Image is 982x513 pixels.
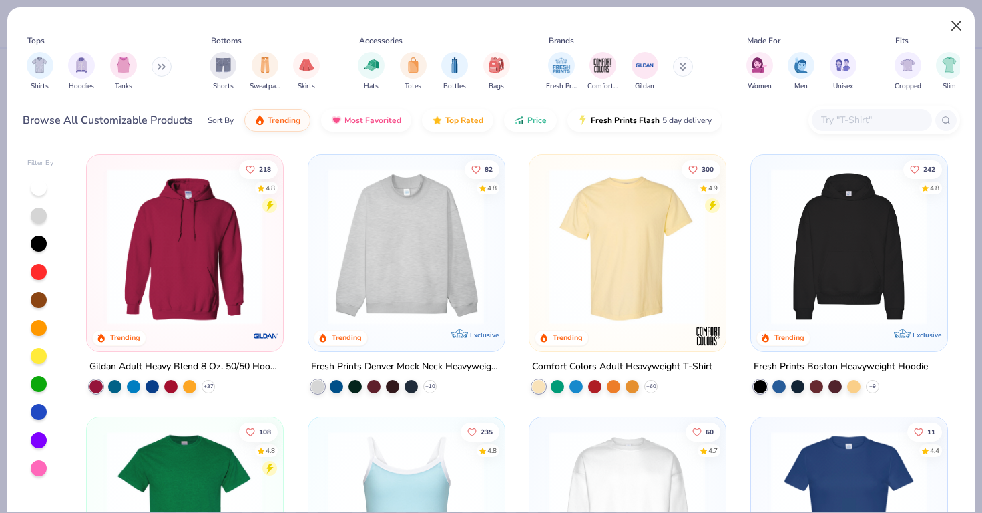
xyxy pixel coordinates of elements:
img: Tanks Image [116,57,131,73]
button: Top Rated [422,109,493,132]
span: Slim [943,81,956,92]
button: Like [686,422,720,441]
span: Price [527,115,547,126]
div: filter for Gildan [632,52,658,92]
img: Comfort Colors logo [695,322,722,349]
div: filter for Tanks [110,52,137,92]
div: Comfort Colors Adult Heavyweight T-Shirt [532,358,712,375]
span: Shorts [213,81,234,92]
img: Gildan logo [252,322,279,349]
img: trending.gif [254,115,265,126]
button: Like [465,160,499,178]
span: Trending [268,115,300,126]
button: filter button [895,52,921,92]
span: + 10 [425,382,435,390]
span: Totes [405,81,421,92]
span: 5 day delivery [662,113,712,128]
div: Tops [27,35,45,47]
div: filter for Bags [483,52,510,92]
button: filter button [441,52,468,92]
div: Browse All Customizable Products [23,112,193,128]
button: filter button [400,52,427,92]
span: 300 [702,166,714,172]
div: filter for Skirts [293,52,320,92]
img: 01756b78-01f6-4cc6-8d8a-3c30c1a0c8ac [100,168,269,325]
span: 108 [259,428,271,435]
img: Women Image [752,57,767,73]
span: Sweatpants [250,81,280,92]
img: Bottles Image [447,57,462,73]
button: filter button [110,52,137,92]
button: filter button [936,52,963,92]
input: Try "T-Shirt" [820,112,923,128]
img: Hoodies Image [74,57,89,73]
button: Like [239,422,278,441]
div: 4.4 [930,446,939,456]
span: + 37 [204,382,214,390]
span: Men [794,81,808,92]
button: filter button [293,52,320,92]
div: filter for Cropped [895,52,921,92]
div: filter for Men [788,52,814,92]
div: 4.9 [708,183,718,193]
span: Gildan [635,81,654,92]
span: Hoodies [69,81,94,92]
button: Like [682,160,720,178]
img: a90f7c54-8796-4cb2-9d6e-4e9644cfe0fe [491,168,660,325]
div: filter for Women [746,52,773,92]
img: Slim Image [942,57,957,73]
div: 4.8 [487,183,497,193]
div: 4.8 [487,446,497,456]
button: filter button [27,52,53,92]
img: Men Image [794,57,808,73]
button: Close [944,13,969,39]
img: 91acfc32-fd48-4d6b-bdad-a4c1a30ac3fc [764,168,933,325]
div: filter for Shirts [27,52,53,92]
span: 82 [485,166,493,172]
span: Hats [364,81,379,92]
div: Brands [549,35,574,47]
span: Bottles [443,81,466,92]
button: Most Favorited [321,109,411,132]
span: Women [748,81,772,92]
button: Like [239,160,278,178]
div: filter for Shorts [210,52,236,92]
div: Accessories [359,35,403,47]
button: filter button [587,52,618,92]
div: Gildan Adult Heavy Blend 8 Oz. 50/50 Hooded Sweatshirt [89,358,280,375]
button: Like [903,160,942,178]
div: 4.8 [266,183,275,193]
button: Like [461,422,499,441]
span: 11 [927,428,935,435]
button: filter button [483,52,510,92]
img: Unisex Image [835,57,850,73]
button: filter button [250,52,280,92]
button: Price [504,109,557,132]
div: filter for Unisex [830,52,856,92]
div: filter for Comfort Colors [587,52,618,92]
img: Fresh Prints Image [551,55,571,75]
button: filter button [68,52,95,92]
span: 60 [706,428,714,435]
img: Cropped Image [900,57,915,73]
div: 4.7 [708,446,718,456]
img: Shirts Image [32,57,47,73]
span: 235 [481,428,493,435]
span: 218 [259,166,271,172]
div: Fresh Prints Boston Heavyweight Hoodie [754,358,928,375]
button: filter button [210,52,236,92]
div: Filter By [27,158,54,168]
button: Trending [244,109,310,132]
img: Gildan Image [635,55,655,75]
button: filter button [746,52,773,92]
button: filter button [358,52,385,92]
span: 242 [923,166,935,172]
img: 029b8af0-80e6-406f-9fdc-fdf898547912 [543,168,712,325]
span: Shirts [31,81,49,92]
img: Bags Image [489,57,503,73]
span: Fresh Prints [546,81,577,92]
span: Most Favorited [344,115,401,126]
div: Fits [895,35,909,47]
span: Exclusive [469,330,498,339]
button: filter button [546,52,577,92]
